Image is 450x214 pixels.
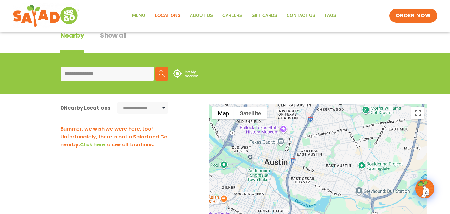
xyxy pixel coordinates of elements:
button: Show all [100,31,127,53]
div: Tabbed content [60,31,143,53]
a: FAQs [320,9,341,23]
img: new-SAG-logo-768×292 [13,3,79,28]
img: search.svg [159,70,165,77]
a: Contact Us [282,9,320,23]
span: 0 [60,104,64,112]
img: use-location.svg [173,69,198,78]
button: Show street map [212,107,234,119]
a: Menu [127,9,150,23]
img: wpChatIcon [416,180,434,198]
div: Nearby Locations [60,104,110,112]
a: ORDER NOW [389,9,437,23]
button: Toggle fullscreen view [411,107,424,119]
span: ORDER NOW [396,12,431,20]
a: Careers [218,9,247,23]
nav: Menu [127,9,341,23]
a: About Us [185,9,218,23]
a: Locations [150,9,185,23]
span: Click here [80,141,105,148]
button: Show satellite imagery [234,107,267,119]
h3: Bummer, we wish we were here, too! Unfortunately, there is not a Salad and Go nearby. to see all ... [60,125,196,149]
a: GIFT CARDS [247,9,282,23]
div: Nearby [60,31,84,53]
